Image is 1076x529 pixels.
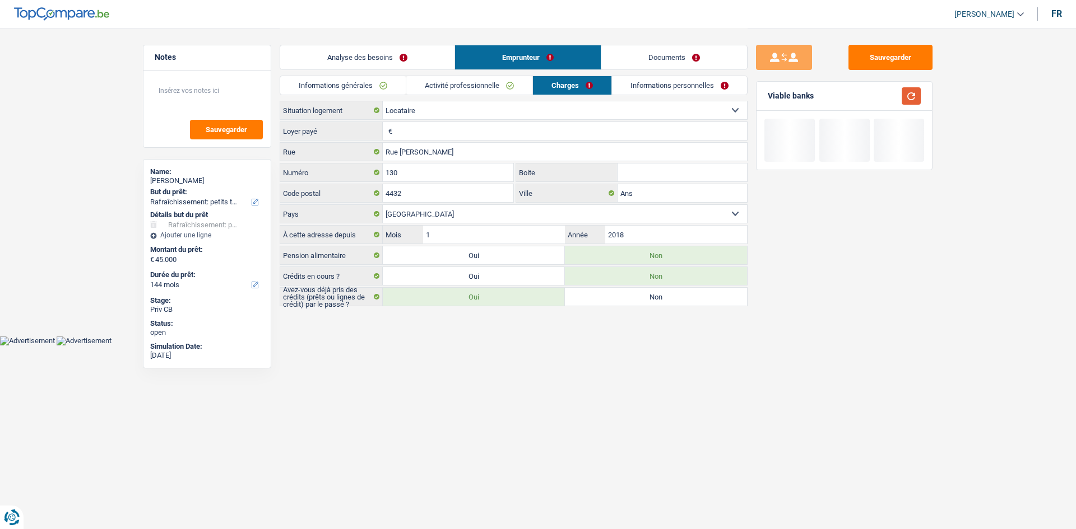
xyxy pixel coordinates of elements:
label: Pension alimentaire [280,246,383,264]
div: Ajouter une ligne [150,231,264,239]
label: Numéro [280,163,383,181]
label: Situation logement [280,101,383,119]
div: Stage: [150,296,264,305]
div: [DATE] [150,351,264,360]
label: Code postal [280,184,383,202]
h5: Notes [155,53,259,62]
img: TopCompare Logo [14,7,109,21]
label: Année [565,226,605,244]
div: Viable banks [768,91,814,101]
div: Name: [150,167,264,176]
span: € [383,122,395,140]
label: Montant du prêt: [150,245,262,254]
div: open [150,328,264,337]
span: [PERSON_NAME] [954,10,1014,19]
div: Status: [150,319,264,328]
button: Sauvegarder [190,120,263,139]
button: Sauvegarder [848,45,933,70]
input: AAAA [605,226,747,244]
label: Boite [516,163,618,181]
span: € [150,255,154,264]
label: Rue [280,143,383,161]
label: Pays [280,205,383,223]
a: Activité professionnelle [406,76,532,95]
label: Oui [383,288,565,306]
label: Mois [383,226,423,244]
div: [PERSON_NAME] [150,176,264,185]
a: Documents [601,45,747,69]
label: Oui [383,267,565,285]
img: Advertisement [57,336,112,345]
input: MM [423,226,565,244]
label: Non [565,288,747,306]
div: Simulation Date: [150,342,264,351]
a: Emprunteur [455,45,601,69]
div: Priv CB [150,305,264,314]
a: Informations générales [280,76,406,95]
label: Ville [516,184,618,202]
span: Sauvegarder [206,126,247,133]
label: But du prêt: [150,188,262,196]
a: Analyse des besoins [280,45,454,69]
label: Loyer payé [280,122,383,140]
label: À cette adresse depuis [280,226,383,244]
a: Informations personnelles [612,76,747,95]
label: Oui [383,246,565,264]
label: Avez-vous déjà pris des crédits (prêts ou lignes de crédit) par le passé ? [280,288,383,306]
label: Crédits en cours ? [280,267,383,285]
div: fr [1051,8,1062,19]
label: Non [565,246,747,264]
label: Durée du prêt: [150,270,262,279]
a: Charges [533,76,611,95]
a: [PERSON_NAME] [945,5,1024,24]
div: Détails but du prêt [150,210,264,219]
label: Non [565,267,747,285]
